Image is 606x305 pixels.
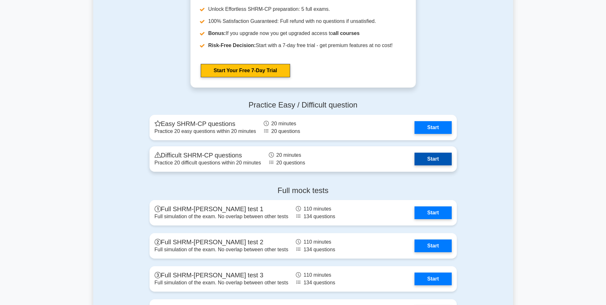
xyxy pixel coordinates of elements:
a: Start [414,239,451,252]
h4: Practice Easy / Difficult question [150,101,457,110]
a: Start [414,206,451,219]
a: Start [414,153,451,165]
a: Start [414,273,451,285]
a: Start [414,121,451,134]
a: Start Your Free 7-Day Trial [201,64,290,77]
h4: Full mock tests [150,186,457,195]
